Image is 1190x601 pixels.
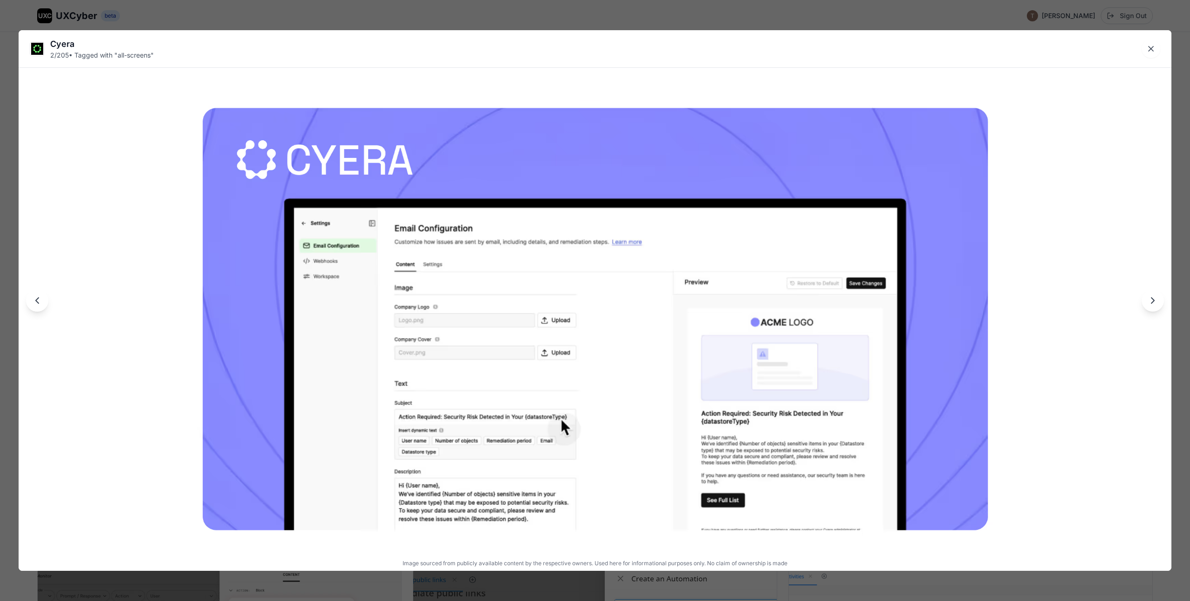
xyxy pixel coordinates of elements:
[1142,289,1164,312] button: Next image
[22,560,1168,567] p: Image sourced from publicly available content by the respective owners. Used here for information...
[30,42,44,56] img: Cyera logo
[50,51,154,60] div: 2 / 205 • Tagged with " all-screens "
[50,38,154,51] div: Cyera
[26,289,48,312] button: Previous image
[1142,39,1160,58] button: Close lightbox
[186,90,1004,549] img: Cyera image 2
